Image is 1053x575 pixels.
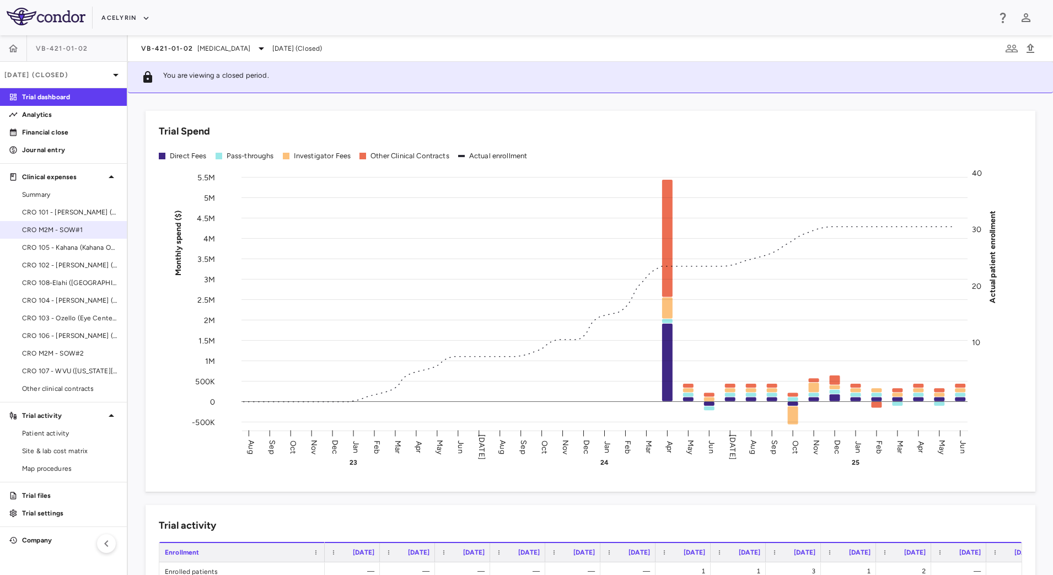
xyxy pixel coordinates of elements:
[351,440,361,453] text: Jan
[22,384,118,394] span: Other clinical contracts
[210,397,215,406] tspan: 0
[853,440,863,453] text: Jan
[227,151,274,161] div: Pass-throughs
[205,356,215,366] tspan: 1M
[972,338,980,347] tspan: 10
[540,440,549,453] text: Oct
[350,459,357,466] text: 23
[22,225,118,235] span: CRO M2M - SOW#1
[204,275,215,284] tspan: 3M
[852,459,859,466] text: 25
[22,243,118,252] span: CRO 105 - Kahana (Kahana Oculoplastic Surgery)
[874,440,884,453] text: Feb
[972,281,981,291] tspan: 20
[573,549,595,556] span: [DATE]
[203,234,215,243] tspan: 4M
[22,145,118,155] p: Journal entry
[393,440,402,453] text: Mar
[972,225,981,234] tspan: 30
[832,439,842,454] text: Dec
[22,313,118,323] span: CRO 103 - Ozello (Eye Center of [GEOGRAPHIC_DATA][US_STATE])
[477,434,486,460] text: [DATE]
[288,440,298,453] text: Oct
[204,193,215,202] tspan: 5M
[623,440,632,453] text: Feb
[7,8,85,25] img: logo-full-SnFGN8VE.png
[370,151,449,161] div: Other Clinical Contracts
[600,459,609,466] text: 24
[22,127,118,137] p: Financial close
[101,9,150,27] button: Acelyrin
[463,549,485,556] span: [DATE]
[22,260,118,270] span: CRO 102 - [PERSON_NAME] (Raymour Investments)
[204,315,215,325] tspan: 2M
[198,336,215,345] tspan: 1.5M
[469,151,528,161] div: Actual enrollment
[22,508,118,518] p: Trial settings
[159,518,216,533] h6: Trial activity
[330,439,340,454] text: Dec
[812,439,821,454] text: Nov
[414,440,423,453] text: Apr
[518,549,540,556] span: [DATE]
[22,331,118,341] span: CRO 106 - [PERSON_NAME] ([GEOGRAPHIC_DATA])
[372,440,382,453] text: Feb
[22,278,118,288] span: CRO 108-Elahi ([GEOGRAPHIC_DATA] Aesthetic Surgery
[519,440,528,454] text: Sep
[988,210,997,303] tspan: Actual patient enrollment
[791,440,800,453] text: Oct
[272,44,322,53] span: [DATE] (Closed)
[849,549,871,556] span: [DATE]
[739,549,760,556] span: [DATE]
[707,440,716,453] text: Jun
[22,464,118,474] span: Map procedures
[408,549,429,556] span: [DATE]
[197,44,250,53] span: [MEDICAL_DATA]
[192,417,215,427] tspan: -500K
[294,151,351,161] div: Investigator Fees
[937,439,947,454] text: May
[22,446,118,456] span: Site & lab cost matrix
[561,439,570,454] text: Nov
[770,440,779,454] text: Sep
[141,44,193,53] span: VB-421-01-02
[1014,549,1036,556] span: [DATE]
[22,348,118,358] span: CRO M2M - SOW#2
[4,70,109,80] p: [DATE] (Closed)
[628,549,650,556] span: [DATE]
[972,169,982,178] tspan: 40
[603,440,612,453] text: Jan
[36,44,88,53] span: VB-421-01-02
[22,411,105,421] p: Trial activity
[353,549,374,556] span: [DATE]
[22,92,118,102] p: Trial dashboard
[582,439,591,454] text: Dec
[686,439,695,454] text: May
[22,172,105,182] p: Clinical expenses
[195,377,215,386] tspan: 500K
[22,295,118,305] span: CRO 104 - [PERSON_NAME] ([PERSON_NAME] Eye Group)
[749,440,758,454] text: Aug
[197,295,215,304] tspan: 2.5M
[197,173,215,182] tspan: 5.5M
[267,440,277,454] text: Sep
[159,124,210,139] h6: Trial Spend
[165,549,200,556] span: Enrollment
[163,71,269,84] p: You are viewing a closed period.
[904,549,926,556] span: [DATE]
[959,549,981,556] span: [DATE]
[246,440,256,454] text: Aug
[170,151,207,161] div: Direct Fees
[916,440,926,453] text: Apr
[665,440,674,453] text: Apr
[309,439,319,454] text: Nov
[22,491,118,501] p: Trial files
[22,207,118,217] span: CRO 101 - [PERSON_NAME] (East Coast Institute for Research)
[498,440,507,454] text: Aug
[644,440,653,453] text: Mar
[22,190,118,200] span: Summary
[197,254,215,264] tspan: 3.5M
[22,535,105,545] p: Company
[22,428,118,438] span: Patient activity
[958,440,968,453] text: Jun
